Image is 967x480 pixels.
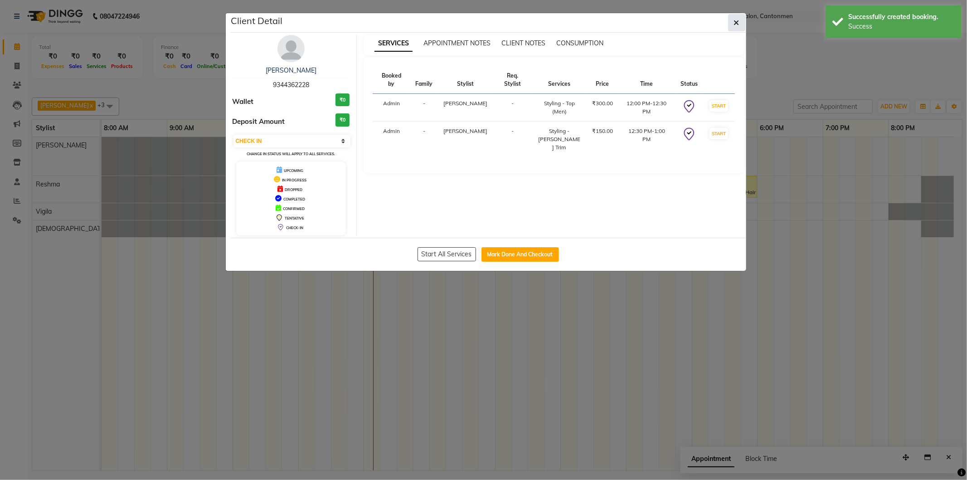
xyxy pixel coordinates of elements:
[675,66,703,94] th: Status
[556,39,603,47] span: CONSUMPTION
[618,94,675,122] td: 12:00 PM-12:30 PM
[618,66,675,94] th: Time
[410,122,438,157] td: -
[493,66,532,94] th: Req. Stylist
[284,168,303,173] span: UPCOMING
[285,187,302,192] span: DROPPED
[709,100,728,112] button: START
[618,122,675,157] td: 12:30 PM-1:00 PM
[266,66,316,74] a: [PERSON_NAME]
[273,81,309,89] span: 9344362228
[423,39,491,47] span: APPOINTMENT NOTES
[592,99,613,108] div: ₹300.00
[410,66,438,94] th: Family
[283,206,305,211] span: CONFIRMED
[501,39,545,47] span: CLIENT NOTES
[335,93,350,107] h3: ₹0
[443,127,487,134] span: [PERSON_NAME]
[443,100,487,107] span: [PERSON_NAME]
[709,128,728,139] button: START
[493,94,532,122] td: -
[373,66,410,94] th: Booked by
[233,97,254,107] span: Wallet
[277,35,305,62] img: avatar
[286,225,303,230] span: CHECK-IN
[410,94,438,122] td: -
[538,127,581,152] div: Styling - [PERSON_NAME] Trim
[283,197,305,201] span: COMPLETED
[373,122,410,157] td: Admin
[587,66,618,94] th: Price
[282,178,306,182] span: IN PROGRESS
[538,99,581,116] div: Styling - Top (Men)
[335,113,350,127] h3: ₹0
[848,12,955,22] div: Successfully created booking.
[285,216,304,220] span: TENTATIVE
[493,122,532,157] td: -
[373,94,410,122] td: Admin
[438,66,493,94] th: Stylist
[481,247,559,262] button: Mark Done And Checkout
[231,14,283,28] h5: Client Detail
[374,35,413,52] span: SERVICES
[247,152,335,156] small: Change in status will apply to all services.
[532,66,587,94] th: Services
[592,127,613,135] div: ₹150.00
[848,22,955,31] div: Success
[418,247,476,261] button: Start All Services
[233,117,285,127] span: Deposit Amount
